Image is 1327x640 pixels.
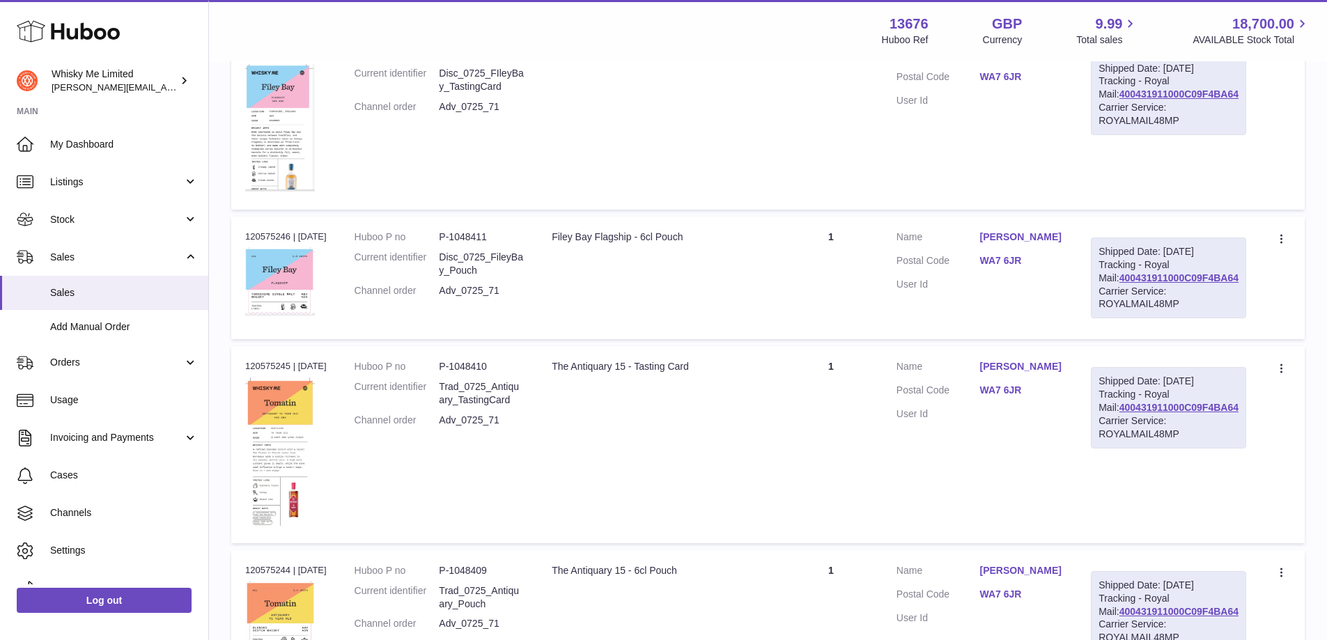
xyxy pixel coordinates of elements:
span: Invoicing and Payments [50,431,183,444]
span: My Dashboard [50,138,198,151]
td: 1 [779,33,883,210]
span: Cases [50,469,198,482]
div: Tracking - Royal Mail: [1091,367,1246,448]
dt: Current identifier [355,584,440,611]
span: Channels [50,506,198,520]
dt: Postal Code [897,588,980,604]
a: WA7 6JR [980,384,1064,397]
td: 1 [779,346,883,543]
dd: Adv_0725_71 [439,414,524,427]
dd: P-1048410 [439,360,524,373]
dt: Current identifier [355,380,440,407]
dt: User Id [897,407,980,421]
div: Huboo Ref [882,33,929,47]
dt: Channel order [355,100,440,114]
strong: GBP [992,15,1022,33]
div: Shipped Date: [DATE] [1099,375,1239,388]
div: 120575244 | [DATE] [245,564,327,577]
span: [PERSON_NAME][EMAIL_ADDRESS][DOMAIN_NAME] [52,81,279,93]
span: Stock [50,213,183,226]
div: 120575245 | [DATE] [245,360,327,373]
dd: Adv_0725_71 [439,100,524,114]
a: WA7 6JR [980,588,1064,601]
dt: Name [897,564,980,581]
div: Currency [983,33,1023,47]
span: Sales [50,286,198,299]
div: Shipped Date: [DATE] [1099,579,1239,592]
img: 1750368743.png [245,247,315,315]
span: AVAILABLE Stock Total [1193,33,1310,47]
dd: P-1048409 [439,564,524,577]
span: Orders [50,356,183,369]
a: 400431911000C09F4BA64 [1119,402,1239,413]
dt: User Id [897,611,980,625]
dd: Adv_0725_71 [439,617,524,630]
span: 9.99 [1096,15,1123,33]
a: 18,700.00 AVAILABLE Stock Total [1193,15,1310,47]
dd: Disc_0725_FIleyBay_TastingCard [439,67,524,93]
dt: Name [897,360,980,377]
span: 18,700.00 [1232,15,1294,33]
span: Returns [50,582,198,595]
dd: Disc_0725_FileyBay_Pouch [439,251,524,277]
span: Settings [50,544,198,557]
a: Log out [17,588,192,613]
dd: Adv_0725_71 [439,284,524,297]
img: frances@whiskyshop.com [17,70,38,91]
dd: Trad_0725_Antiquary_TastingCard [439,380,524,407]
dt: Huboo P no [355,360,440,373]
dt: Huboo P no [355,231,440,244]
img: 1750368776.png [245,64,315,192]
a: [PERSON_NAME] [980,360,1064,373]
dt: Name [897,231,980,247]
dt: Postal Code [897,70,980,87]
a: 9.99 Total sales [1076,15,1138,47]
a: 400431911000C09F4BA64 [1119,88,1239,100]
div: Shipped Date: [DATE] [1099,62,1239,75]
div: The Antiquary 15 - 6cl Pouch [552,564,766,577]
dt: Huboo P no [355,564,440,577]
span: Add Manual Order [50,320,198,334]
div: Carrier Service: ROYALMAIL48MP [1099,285,1239,311]
a: [PERSON_NAME] [980,564,1064,577]
dt: Postal Code [897,254,980,271]
div: 120575246 | [DATE] [245,231,327,243]
dt: Postal Code [897,384,980,400]
strong: 13676 [890,15,929,33]
div: Shipped Date: [DATE] [1099,245,1239,258]
a: 400431911000C09F4BA64 [1119,606,1239,617]
dt: User Id [897,94,980,107]
a: 400431911000C09F4BA64 [1119,272,1239,283]
span: Sales [50,251,183,264]
img: 1750368585.png [245,377,315,526]
dt: Channel order [355,617,440,630]
div: Carrier Service: ROYALMAIL48MP [1099,101,1239,127]
dt: Channel order [355,414,440,427]
td: 1 [779,217,883,339]
a: WA7 6JR [980,70,1064,84]
dd: P-1048411 [439,231,524,244]
div: Whisky Me Limited [52,68,177,94]
a: WA7 6JR [980,254,1064,267]
div: Tracking - Royal Mail: [1091,237,1246,318]
div: Carrier Service: ROYALMAIL48MP [1099,414,1239,441]
div: Tracking - Royal Mail: [1091,54,1246,135]
span: Listings [50,175,183,189]
span: Usage [50,393,198,407]
dt: User Id [897,278,980,291]
dt: Current identifier [355,67,440,93]
span: Total sales [1076,33,1138,47]
dd: Trad_0725_Antiquary_Pouch [439,584,524,611]
div: Filey Bay Flagship - 6cl Pouch [552,231,766,244]
dt: Channel order [355,284,440,297]
div: The Antiquary 15 - Tasting Card [552,360,766,373]
a: [PERSON_NAME] [980,231,1064,244]
dt: Current identifier [355,251,440,277]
